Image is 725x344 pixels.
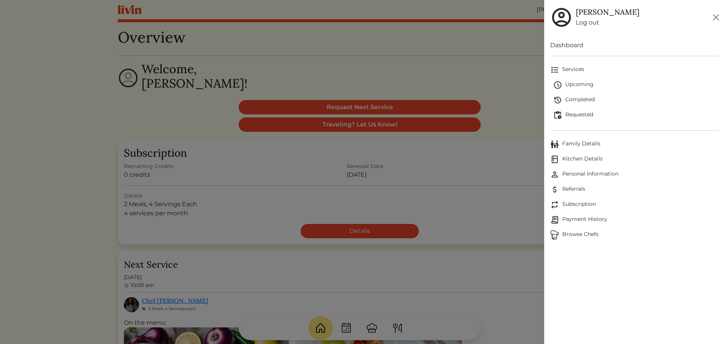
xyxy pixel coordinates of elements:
[550,152,719,167] a: Kitchen DetailsKitchen Details
[550,137,719,152] a: Family DetailsFamily Details
[550,185,559,194] img: Referrals
[553,96,562,105] img: history-2b446bceb7e0f53b931186bf4c1776ac458fe31ad3b688388ec82af02103cd45.svg
[550,230,719,239] span: Browse Chefs
[550,167,719,182] a: Personal InformationPersonal Information
[553,111,719,120] span: Requested
[550,200,719,209] span: Subscription
[553,77,719,93] a: Upcoming
[550,65,719,74] span: Services
[550,230,559,239] img: Browse Chefs
[550,140,559,149] img: Family Details
[550,215,559,224] img: Payment History
[550,155,559,164] img: Kitchen Details
[553,108,719,123] a: Requested
[550,155,719,164] span: Kitchen Details
[550,215,719,224] span: Payment History
[550,197,719,212] a: SubscriptionSubscription
[550,62,719,77] a: Services
[553,93,719,108] a: Completed
[550,41,719,50] a: Dashboard
[550,185,719,194] span: Referrals
[576,8,639,17] h5: [PERSON_NAME]
[710,11,722,23] button: Close
[550,170,719,179] span: Personal Information
[553,80,719,89] span: Upcoming
[550,200,559,209] img: Subscription
[550,227,719,242] a: ChefsBrowse Chefs
[553,96,719,105] span: Completed
[550,170,559,179] img: Personal Information
[553,111,562,120] img: pending_actions-fd19ce2ea80609cc4d7bbea353f93e2f363e46d0f816104e4e0650fdd7f915cf.svg
[576,18,639,27] a: Log out
[550,65,559,74] img: format_list_bulleted-ebc7f0161ee23162107b508e562e81cd567eeab2455044221954b09d19068e74.svg
[550,182,719,197] a: ReferralsReferrals
[550,212,719,227] a: Payment HistoryPayment History
[550,6,573,29] img: user_account-e6e16d2ec92f44fc35f99ef0dc9cddf60790bfa021a6ecb1c896eb5d2907b31c.svg
[553,80,562,89] img: schedule-fa401ccd6b27cf58db24c3bb5584b27dcd8bd24ae666a918e1c6b4ae8c451a22.svg
[550,140,719,149] span: Family Details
